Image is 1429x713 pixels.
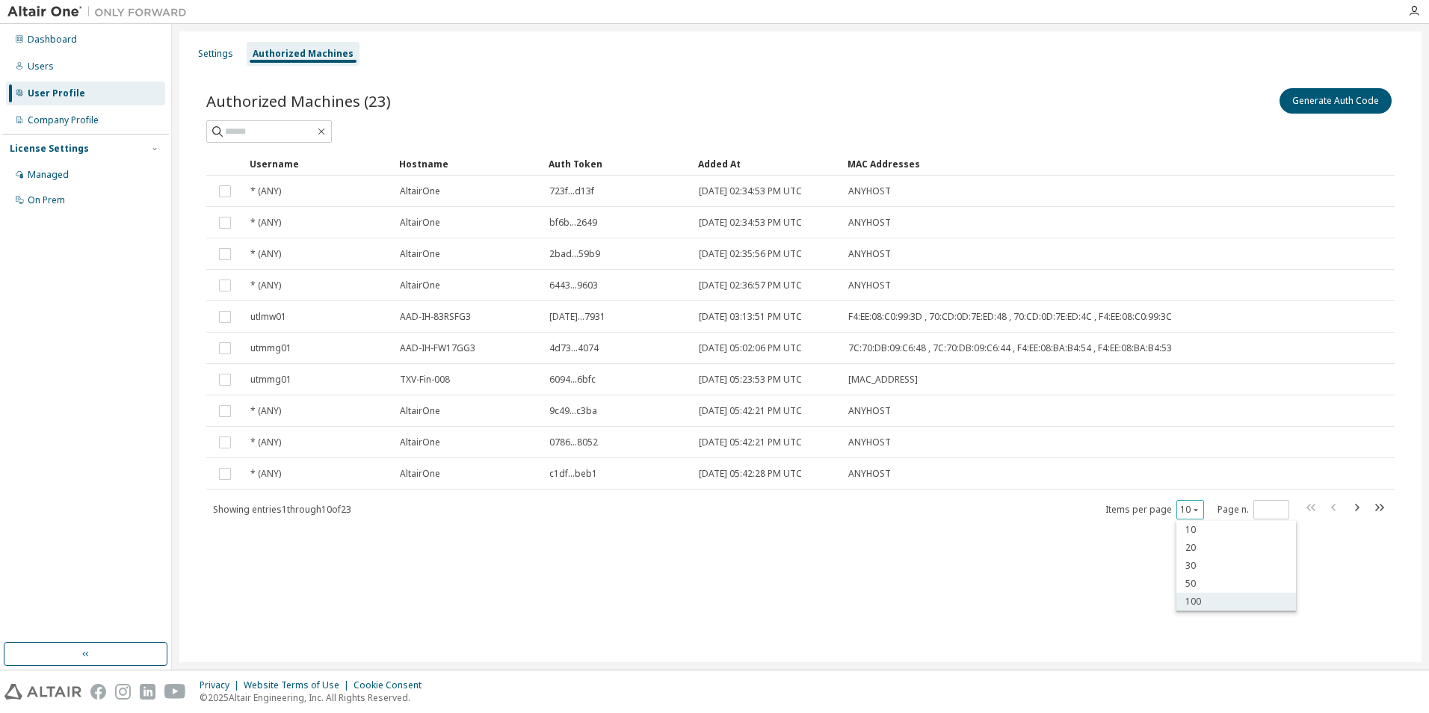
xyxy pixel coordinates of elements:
div: Users [28,61,54,72]
div: 10 [1176,521,1296,539]
div: Authorized Machines [253,48,354,60]
div: Added At [698,152,836,176]
div: Cookie Consent [354,679,430,691]
button: 10 [1180,504,1200,516]
div: Website Terms of Use [244,679,354,691]
span: [DATE] 03:13:51 PM UTC [699,311,802,323]
span: * (ANY) [250,185,281,197]
span: AltairOne [400,405,440,417]
img: youtube.svg [164,684,186,700]
span: ANYHOST [848,436,891,448]
span: ANYHOST [848,280,891,291]
span: * (ANY) [250,405,281,417]
div: Auth Token [549,152,686,176]
span: 4d73...4074 [549,342,599,354]
span: utmmg01 [250,342,291,354]
span: ANYHOST [848,405,891,417]
span: F4:EE:08:C0:99:3D , 70:CD:0D:7E:ED:48 , 70:CD:0D:7E:ED:4C , F4:EE:08:C0:99:3C [848,311,1172,323]
span: Authorized Machines (23) [206,90,391,111]
span: AAD-IH-83RSFG3 [400,311,471,323]
span: AltairOne [400,185,440,197]
span: [DATE] 02:35:56 PM UTC [699,248,802,260]
div: On Prem [28,194,65,206]
span: ANYHOST [848,248,891,260]
img: facebook.svg [90,684,106,700]
img: linkedin.svg [140,684,155,700]
span: AltairOne [400,248,440,260]
div: Dashboard [28,34,77,46]
span: [DATE] 05:42:28 PM UTC [699,468,802,480]
span: Page n. [1217,500,1289,519]
img: Altair One [7,4,194,19]
span: * (ANY) [250,217,281,229]
p: © 2025 Altair Engineering, Inc. All Rights Reserved. [200,691,430,704]
img: instagram.svg [115,684,131,700]
span: AltairOne [400,280,440,291]
span: * (ANY) [250,248,281,260]
div: 100 [1176,593,1296,611]
span: [DATE] 05:42:21 PM UTC [699,436,802,448]
span: AltairOne [400,468,440,480]
span: [MAC_ADDRESS] [848,374,918,386]
span: 6443...9603 [549,280,598,291]
span: TXV-Fin-008 [400,374,450,386]
span: 2bad...59b9 [549,248,600,260]
div: MAC Addresses [848,152,1242,176]
div: Settings [198,48,233,60]
span: 723f...d13f [549,185,594,197]
span: AltairOne [400,436,440,448]
span: * (ANY) [250,280,281,291]
div: 50 [1176,575,1296,593]
span: AltairOne [400,217,440,229]
span: Items per page [1105,500,1204,519]
span: 9c49...c3ba [549,405,597,417]
span: [DATE] 05:02:06 PM UTC [699,342,802,354]
button: Generate Auth Code [1280,88,1392,114]
div: Privacy [200,679,244,691]
div: License Settings [10,143,89,155]
span: * (ANY) [250,436,281,448]
span: ANYHOST [848,217,891,229]
span: ANYHOST [848,468,891,480]
div: Hostname [399,152,537,176]
span: [DATE] 05:42:21 PM UTC [699,405,802,417]
span: 0786...8052 [549,436,598,448]
span: c1df...beb1 [549,468,597,480]
span: Showing entries 1 through 10 of 23 [213,503,351,516]
span: [DATE] 02:36:57 PM UTC [699,280,802,291]
img: altair_logo.svg [4,684,81,700]
span: utlmw01 [250,311,286,323]
span: bf6b...2649 [549,217,597,229]
span: AAD-IH-FW17GG3 [400,342,475,354]
span: ANYHOST [848,185,891,197]
span: 6094...6bfc [549,374,596,386]
span: * (ANY) [250,468,281,480]
div: Managed [28,169,69,181]
div: 20 [1176,539,1296,557]
span: [DATE] 05:23:53 PM UTC [699,374,802,386]
span: utmmg01 [250,374,291,386]
span: [DATE] 02:34:53 PM UTC [699,185,802,197]
div: User Profile [28,87,85,99]
span: [DATE] 02:34:53 PM UTC [699,217,802,229]
div: Username [250,152,387,176]
div: 30 [1176,557,1296,575]
div: Company Profile [28,114,99,126]
span: [DATE]...7931 [549,311,605,323]
span: 7C:70:DB:09:C6:48 , 7C:70:DB:09:C6:44 , F4:EE:08:BA:B4:54 , F4:EE:08:BA:B4:53 [848,342,1172,354]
